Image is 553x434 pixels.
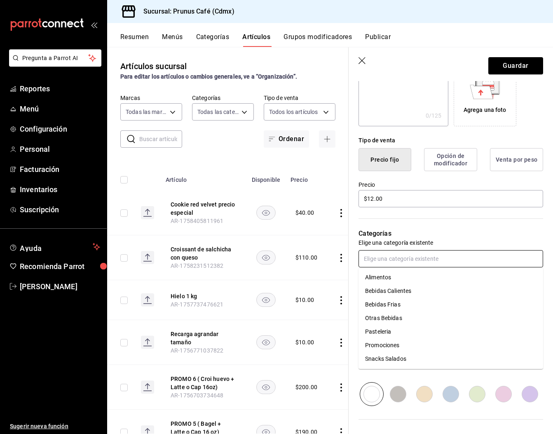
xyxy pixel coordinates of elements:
[20,103,100,114] span: Menú
[171,330,237,346] button: edit-product-location
[171,262,223,269] span: AR-1758231512382
[264,130,309,148] button: Ordenar
[10,422,100,431] span: Sugerir nueva función
[490,148,543,171] button: Venta por peso
[456,66,514,124] div: Agrega una foto
[424,148,477,171] button: Opción de modificador
[246,164,286,190] th: Disponible
[171,347,223,354] span: AR-1756771037822
[359,136,543,145] div: Tipo de venta
[284,33,352,47] button: Grupos modificadores
[426,111,442,120] div: 0 /125
[22,54,89,63] span: Pregunta a Parrot AI
[171,218,223,224] span: AR-1758405811961
[162,33,183,47] button: Menús
[197,108,239,116] span: Todas las categorías, Sin categoría
[20,281,100,292] span: [PERSON_NAME]
[20,144,100,155] span: Personal
[359,190,543,207] input: $0.00
[256,206,276,220] button: availability-product
[359,311,543,325] li: Otras Bebidas
[365,33,391,47] button: Publicar
[192,95,254,101] label: Categorías
[337,383,345,392] button: actions
[120,33,553,47] div: navigation tabs
[256,293,276,307] button: availability-product
[171,292,237,300] button: edit-product-location
[269,108,318,116] span: Todos los artículos
[359,148,411,171] button: Precio fijo
[120,95,182,101] label: Marcas
[295,209,314,217] div: $ 40.00
[20,184,100,195] span: Inventarios
[171,245,237,262] button: edit-product-location
[256,335,276,349] button: availability-product
[120,73,297,80] strong: Para editar los artículos o cambios generales, ve a “Organización”.
[126,108,167,116] span: Todas las marcas, Sin marca
[359,250,543,267] input: Elige una categoría existente
[137,7,234,16] h3: Sucursal: Prunus Café (Cdmx)
[264,95,335,101] label: Tipo de venta
[337,254,345,262] button: actions
[6,60,101,68] a: Pregunta a Parrot AI
[171,375,237,391] button: edit-product-location
[171,301,223,308] span: AR-1757737476621
[359,339,543,352] li: Promociones
[337,209,345,217] button: actions
[359,325,543,339] li: Pasteleria
[20,242,89,252] span: Ayuda
[286,164,327,190] th: Precio
[488,57,543,74] button: Guardar
[139,131,182,147] input: Buscar artículo
[359,239,543,247] p: Elige una categoría existente
[256,251,276,265] button: availability-product
[161,164,246,190] th: Artículo
[359,229,543,239] p: Categorías
[337,339,345,347] button: actions
[464,106,506,114] div: Agrega una foto
[171,392,223,399] span: AR-1756703734648
[256,380,276,394] button: availability-product
[20,261,100,272] span: Recomienda Parrot
[295,338,314,346] div: $ 10.00
[359,182,543,188] label: Precio
[196,33,230,47] button: Categorías
[242,33,270,47] button: Artículos
[120,33,149,47] button: Resumen
[9,49,101,67] button: Pregunta a Parrot AI
[295,383,317,391] div: $ 200.00
[20,164,100,175] span: Facturación
[20,83,100,94] span: Reportes
[120,60,187,72] div: Artículos sucursal
[91,21,97,28] button: open_drawer_menu
[20,123,100,135] span: Configuración
[359,352,543,366] li: Snacks Salados
[359,271,543,284] li: Alimentos
[171,200,237,217] button: edit-product-location
[337,296,345,304] button: actions
[20,204,100,215] span: Suscripción
[359,298,543,311] li: Bebidas Frias
[295,253,317,262] div: $ 110.00
[359,284,543,298] li: Bebidas Calientes
[295,296,314,304] div: $ 10.00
